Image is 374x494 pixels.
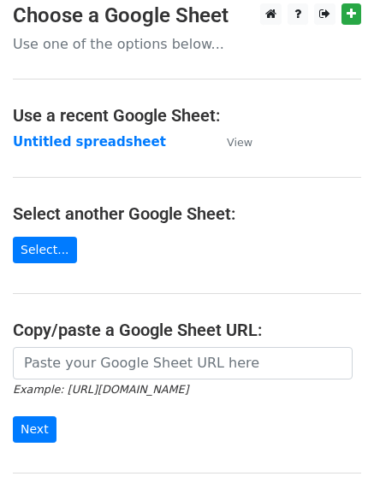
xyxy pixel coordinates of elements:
[210,134,252,150] a: View
[13,320,361,340] h4: Copy/paste a Google Sheet URL:
[288,412,374,494] iframe: Chat Widget
[13,134,166,150] a: Untitled spreadsheet
[13,347,353,379] input: Paste your Google Sheet URL here
[227,136,252,149] small: View
[13,35,361,53] p: Use one of the options below...
[13,237,77,263] a: Select...
[13,416,56,443] input: Next
[13,3,361,28] h3: Choose a Google Sheet
[13,383,188,396] small: Example: [URL][DOMAIN_NAME]
[13,105,361,126] h4: Use a recent Google Sheet:
[13,203,361,224] h4: Select another Google Sheet:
